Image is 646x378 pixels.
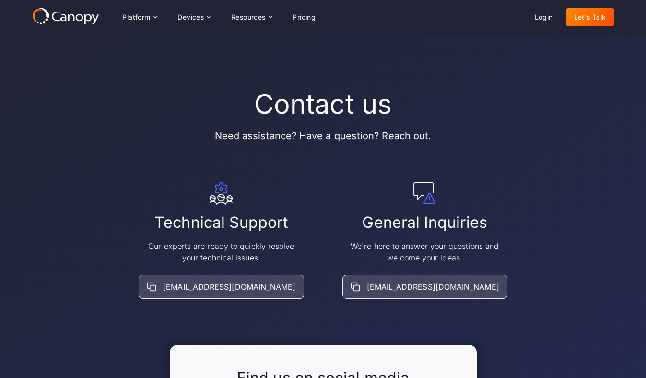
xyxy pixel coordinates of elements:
div: Devices [177,14,204,21]
a: Let's Talk [566,8,614,26]
div: Devices [170,8,218,27]
div: Resources [231,14,266,21]
h2: General Inquiries [362,213,487,233]
div: Platform [115,8,164,27]
h1: Contact us [254,88,392,120]
a: Login [527,8,561,26]
h2: Technical Support [154,213,288,233]
div: Resources [223,8,279,27]
div: Platform [122,14,150,21]
p: Our experts are ready to quickly resolve your technical issues. [144,240,298,263]
div: [EMAIL_ADDRESS][DOMAIN_NAME] [367,281,499,293]
p: We're here to answer your questions and welcome your ideas. [348,240,502,263]
p: Need assistance? Have a question? Reach out. [215,128,432,143]
div: [EMAIL_ADDRESS][DOMAIN_NAME] [163,281,295,293]
a: Pricing [285,8,323,26]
